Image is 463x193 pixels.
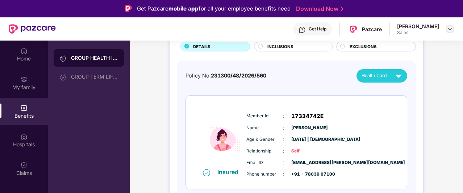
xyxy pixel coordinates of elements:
[291,148,328,155] span: Self
[125,5,132,12] img: Logo
[185,72,266,80] div: Policy No:
[246,171,283,178] span: Phone number
[137,4,291,13] div: Get Pazcare for all your employee benefits need
[283,147,284,155] span: :
[20,161,28,169] img: svg+xml;base64,PHN2ZyBpZD0iQ2xhaW0iIHhtbG5zPSJodHRwOi8vd3d3LnczLm9yZy8yMDAwL3N2ZyIgd2lkdGg9IjIwIi...
[59,74,67,81] img: svg+xml;base64,PHN2ZyB3aWR0aD0iMjAiIGhlaWdodD0iMjAiIHZpZXdCb3g9IjAgMCAyMCAyMCIgZmlsbD0ibm9uZSIgeG...
[392,70,405,82] img: svg+xml;base64,PHN2ZyB4bWxucz0iaHR0cDovL3d3dy53My5vcmcvMjAwMC9zdmciIHZpZXdCb3g9IjAgMCAyNCAyNCIgd2...
[71,54,118,62] div: GROUP HEALTH INSURANCE
[193,43,210,50] span: DETAILS
[397,30,439,35] div: Sales
[362,72,387,79] span: Health Card
[299,26,306,33] img: svg+xml;base64,PHN2ZyBpZD0iSGVscC0zMngzMiIgeG1sbnM9Imh0dHA6Ly93d3cudzMub3JnLzIwMDAvc3ZnIiB3aWR0aD...
[246,148,283,155] span: Relationship
[20,133,28,140] img: svg+xml;base64,PHN2ZyBpZD0iSG9zcGl0YWxzIiB4bWxucz0iaHR0cDovL3d3dy53My5vcmcvMjAwMC9zdmciIHdpZHRoPS...
[203,169,210,176] img: svg+xml;base64,PHN2ZyB4bWxucz0iaHR0cDovL3d3dy53My5vcmcvMjAwMC9zdmciIHdpZHRoPSIxNiIgaGVpZ2h0PSIxNi...
[283,170,284,178] span: :
[447,26,453,32] img: svg+xml;base64,PHN2ZyBpZD0iRHJvcGRvd24tMzJ4MzIiIHhtbG5zPSJodHRwOi8vd3d3LnczLm9yZy8yMDAwL3N2ZyIgd2...
[9,24,56,34] img: New Pazcare Logo
[291,171,328,178] span: +91 - 78039 07100
[291,112,324,121] span: 17334742E
[211,72,266,79] span: 231300/48/2026/560
[59,55,67,62] img: svg+xml;base64,PHN2ZyB3aWR0aD0iMjAiIGhlaWdodD0iMjAiIHZpZXdCb3g9IjAgMCAyMCAyMCIgZmlsbD0ibm9uZSIgeG...
[246,125,283,131] span: Name
[397,23,439,30] div: [PERSON_NAME]
[309,26,326,32] div: Get Help
[20,47,28,54] img: svg+xml;base64,PHN2ZyBpZD0iSG9tZSIgeG1sbnM9Imh0dHA6Ly93d3cudzMub3JnLzIwMDAvc3ZnIiB3aWR0aD0iMjAiIG...
[217,168,243,176] div: Insured
[20,76,28,83] img: svg+xml;base64,PHN2ZyB3aWR0aD0iMjAiIGhlaWdodD0iMjAiIHZpZXdCb3g9IjAgMCAyMCAyMCIgZmlsbD0ibm9uZSIgeG...
[201,108,245,168] img: icon
[341,5,343,13] img: Stroke
[20,104,28,112] img: svg+xml;base64,PHN2ZyBpZD0iQmVuZWZpdHMiIHhtbG5zPSJodHRwOi8vd3d3LnczLm9yZy8yMDAwL3N2ZyIgd2lkdGg9Ij...
[291,125,328,131] span: [PERSON_NAME]
[291,159,328,166] span: [EMAIL_ADDRESS][PERSON_NAME][DOMAIN_NAME]
[246,136,283,143] span: Age & Gender
[71,74,118,80] div: GROUP TERM LIFE INSURANCE
[356,69,407,83] button: Health Card
[291,136,328,143] span: [DATE] | [DEMOGRAPHIC_DATA]
[350,43,377,50] span: EXCLUSIONS
[362,26,382,33] div: Pazcare
[283,124,284,132] span: :
[283,112,284,120] span: :
[283,159,284,167] span: :
[283,135,284,143] span: :
[246,113,283,119] span: Member Id
[296,5,341,13] a: Download Now
[348,24,359,34] img: Pazcare_Logo.png
[168,5,199,12] strong: mobile app
[246,159,283,166] span: Email ID
[267,43,293,50] span: INCLUSIONS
